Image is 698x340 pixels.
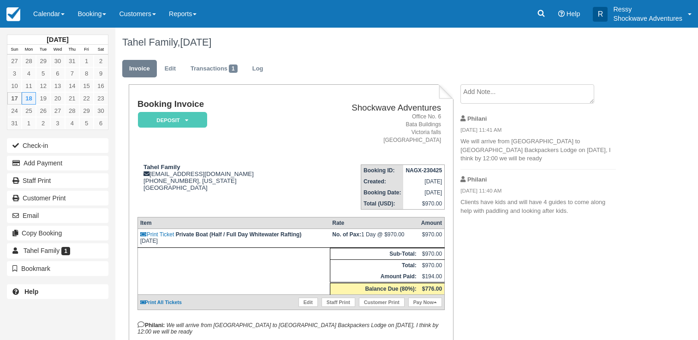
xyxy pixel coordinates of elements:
td: $970.00 [419,260,445,271]
a: Print Ticket [140,231,174,238]
th: Total (USD): [361,198,404,210]
div: [EMAIL_ADDRESS][DOMAIN_NAME] [PHONE_NUMBER], [US_STATE] [GEOGRAPHIC_DATA] [137,164,305,203]
strong: Philani [467,176,487,183]
th: Created: [361,176,404,187]
th: Booking Date: [361,187,404,198]
button: Email [7,208,108,223]
button: Bookmark [7,261,108,276]
td: $194.00 [419,271,445,283]
td: $970.00 [403,198,444,210]
a: 9 [94,67,108,80]
th: Sat [94,45,108,55]
a: 16 [94,80,108,92]
a: 30 [50,55,65,67]
a: 27 [50,105,65,117]
a: 21 [65,92,79,105]
th: Amount Paid: [330,271,419,283]
em: [DATE] 11:40 AM [460,187,616,197]
a: Customer Print [7,191,108,205]
a: Tahel Family 1 [7,243,108,258]
p: Ressy [613,5,682,14]
h1: Booking Invoice [137,100,305,109]
a: Help [7,284,108,299]
span: [DATE] [180,36,212,48]
span: 1 [61,247,70,255]
a: 5 [79,117,94,129]
strong: [DATE] [47,36,68,43]
a: 29 [79,105,94,117]
a: 15 [79,80,94,92]
td: [DATE] [137,229,330,248]
a: 23 [94,92,108,105]
div: R [593,7,608,22]
a: 28 [65,105,79,117]
p: We will arrive from [GEOGRAPHIC_DATA] to [GEOGRAPHIC_DATA] Backpackers Lodge on [DATE], I think b... [460,137,616,163]
a: 7 [65,67,79,80]
button: Copy Booking [7,226,108,240]
th: Mon [22,45,36,55]
strong: $776.00 [422,286,442,292]
a: 11 [22,80,36,92]
em: Deposit [138,112,207,128]
a: Customer Print [359,298,405,307]
a: 4 [22,67,36,80]
b: Help [24,288,38,295]
a: 10 [7,80,22,92]
a: Print All Tickets [140,299,182,305]
a: 2 [94,55,108,67]
a: 3 [7,67,22,80]
a: Staff Print [7,173,108,188]
img: checkfront-main-nav-mini-logo.png [6,7,20,21]
td: [DATE] [403,187,444,198]
a: Transactions1 [184,60,245,78]
p: Shockwave Adventures [613,14,682,23]
a: 3 [50,117,65,129]
em: [DATE] 11:41 AM [460,126,616,136]
th: Tue [36,45,50,55]
th: Sub-Total: [330,248,419,260]
strong: Philani [467,115,487,122]
i: Help [558,11,565,17]
th: Balance Due (80%): [330,283,419,295]
a: 29 [36,55,50,67]
a: 18 [22,92,36,105]
th: Thu [65,45,79,55]
span: Tahel Family [24,247,60,254]
a: 20 [50,92,65,105]
span: Help [567,10,580,18]
a: 17 [7,92,22,105]
a: 19 [36,92,50,105]
a: 1 [22,117,36,129]
a: Deposit [137,111,204,129]
button: Add Payment [7,156,108,170]
a: 1 [79,55,94,67]
a: 6 [94,117,108,129]
h2: Shockwave Adventures [309,103,441,113]
a: 14 [65,80,79,92]
a: 2 [36,117,50,129]
a: Edit [158,60,183,78]
h1: Tahel Family, [122,37,632,48]
th: Sun [7,45,22,55]
button: Check-in [7,138,108,153]
th: Total: [330,260,419,271]
address: Office No. 6 Bata Buildings Victoria falls [GEOGRAPHIC_DATA] [309,113,441,145]
a: 27 [7,55,22,67]
strong: Philani: [137,322,165,328]
strong: Tahel Family [143,164,180,170]
a: 25 [22,105,36,117]
th: Fri [79,45,94,55]
a: 12 [36,80,50,92]
span: 1 [229,64,238,73]
a: Invoice [122,60,157,78]
a: Log [245,60,270,78]
a: 8 [79,67,94,80]
a: 28 [22,55,36,67]
p: Clients have kids and will have 4 guides to come along help with paddling and looking after kids. [460,198,616,215]
a: 26 [36,105,50,117]
strong: NAGX-230425 [406,167,442,174]
a: 4 [65,117,79,129]
a: 30 [94,105,108,117]
td: [DATE] [403,176,444,187]
a: 22 [79,92,94,105]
